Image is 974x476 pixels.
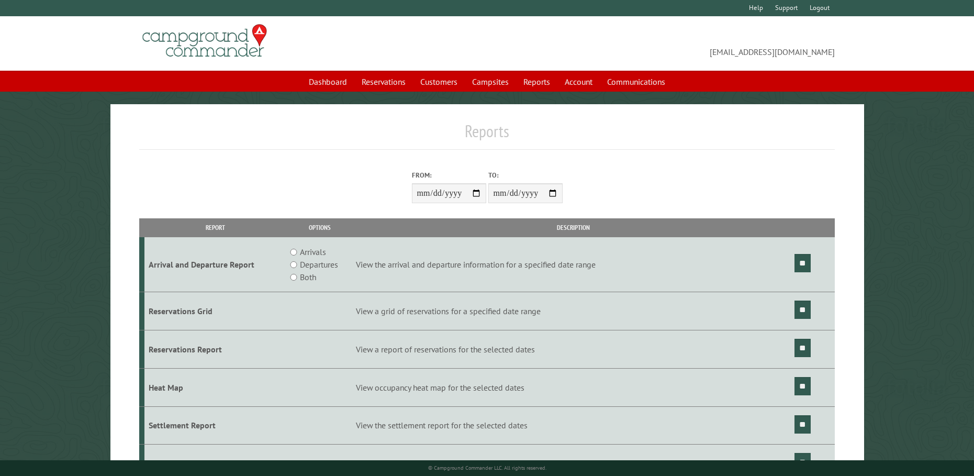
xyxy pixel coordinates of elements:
label: To: [488,170,563,180]
label: From: [412,170,486,180]
label: Departures [300,258,338,271]
a: Reports [517,72,556,92]
a: Customers [414,72,464,92]
span: [EMAIL_ADDRESS][DOMAIN_NAME] [487,29,835,58]
td: View a report of reservations for the selected dates [354,330,792,368]
td: View a grid of reservations for a specified date range [354,292,792,330]
td: Arrival and Departure Report [144,237,285,292]
a: Reservations [355,72,412,92]
a: Campsites [466,72,515,92]
td: Settlement Report [144,406,285,445]
a: Account [558,72,599,92]
label: Both [300,271,316,283]
small: © Campground Commander LLC. All rights reserved. [428,464,546,471]
h1: Reports [139,121,834,150]
td: View occupancy heat map for the selected dates [354,368,792,406]
td: Heat Map [144,368,285,406]
td: Reservations Report [144,330,285,368]
th: Options [286,218,354,237]
img: Campground Commander [139,20,270,61]
label: Arrivals [300,246,326,258]
th: Report [144,218,285,237]
td: Reservations Grid [144,292,285,330]
td: View the arrival and departure information for a specified date range [354,237,792,292]
a: Communications [601,72,671,92]
th: Description [354,218,792,237]
a: Dashboard [303,72,353,92]
td: View the settlement report for the selected dates [354,406,792,445]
